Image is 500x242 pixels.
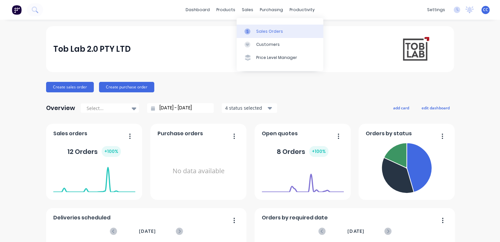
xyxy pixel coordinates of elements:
a: Price Level Manager [237,51,323,64]
div: 4 status selected [225,104,266,111]
div: products [213,5,239,15]
span: Sales orders [53,130,87,138]
div: Price Level Manager [256,55,297,61]
button: add card [389,103,413,112]
button: 4 status selected [222,103,277,113]
div: + 100 % [102,146,121,157]
div: Tob Lab 2.0 PTY LTD [53,43,131,56]
div: + 100 % [309,146,328,157]
span: Orders by status [366,130,412,138]
span: CC [483,7,488,13]
a: Sales Orders [237,25,323,38]
span: Open quotes [262,130,298,138]
button: edit dashboard [417,103,454,112]
div: Customers [256,42,280,47]
div: Sales Orders [256,28,283,34]
img: Tob Lab 2.0 PTY LTD [401,35,430,63]
span: Orders by required date [262,214,328,222]
div: 12 Orders [67,146,121,157]
button: Create sales order [46,82,94,92]
div: purchasing [257,5,286,15]
img: Factory [12,5,22,15]
a: Customers [237,38,323,51]
span: [DATE] [139,228,156,235]
a: dashboard [182,5,213,15]
span: Purchase orders [158,130,203,138]
div: Overview [46,102,75,115]
div: 8 Orders [277,146,328,157]
div: productivity [286,5,318,15]
div: No data available [158,140,240,202]
div: settings [424,5,448,15]
button: Create purchase order [99,82,154,92]
span: [DATE] [347,228,364,235]
div: sales [239,5,257,15]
